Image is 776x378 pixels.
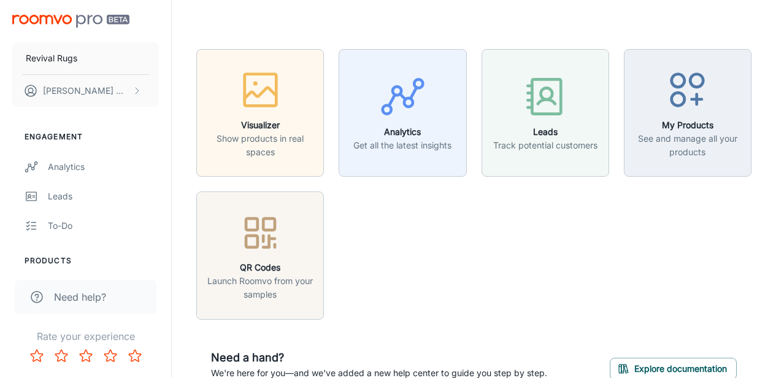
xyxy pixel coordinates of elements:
[12,15,129,28] img: Roomvo PRO Beta
[196,249,324,261] a: QR CodesLaunch Roomvo from your samples
[43,84,129,98] p: [PERSON_NAME] Özbey
[204,132,316,159] p: Show products in real spaces
[204,118,316,132] h6: Visualizer
[610,361,737,374] a: Explore documentation
[98,344,123,368] button: Rate 4 star
[196,49,324,177] button: VisualizerShow products in real spaces
[211,349,547,366] h6: Need a hand?
[12,75,159,107] button: [PERSON_NAME] Özbey
[632,132,743,159] p: See and manage all your products
[10,329,161,344] p: Rate your experience
[54,290,106,304] span: Need help?
[624,49,751,177] button: My ProductsSee and manage all your products
[49,344,74,368] button: Rate 2 star
[25,344,49,368] button: Rate 1 star
[204,261,316,274] h6: QR Codes
[339,106,466,118] a: AnalyticsGet all the latest insights
[493,125,597,139] h6: Leads
[482,49,609,177] button: LeadsTrack potential customers
[48,219,159,233] div: To-do
[204,274,316,301] p: Launch Roomvo from your samples
[12,42,159,74] button: Revival Rugs
[624,106,751,118] a: My ProductsSee and manage all your products
[48,190,159,203] div: Leads
[196,191,324,319] button: QR CodesLaunch Roomvo from your samples
[353,125,451,139] h6: Analytics
[26,52,77,65] p: Revival Rugs
[353,139,451,152] p: Get all the latest insights
[48,160,159,174] div: Analytics
[74,344,98,368] button: Rate 3 star
[339,49,466,177] button: AnalyticsGet all the latest insights
[123,344,147,368] button: Rate 5 star
[632,118,743,132] h6: My Products
[482,106,609,118] a: LeadsTrack potential customers
[493,139,597,152] p: Track potential customers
